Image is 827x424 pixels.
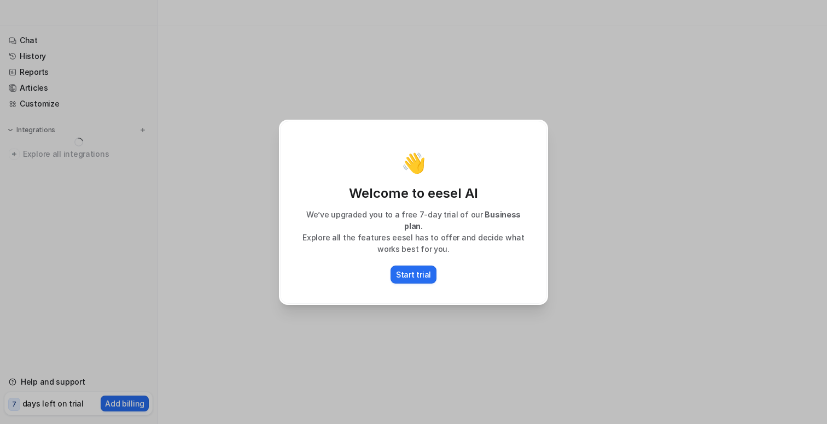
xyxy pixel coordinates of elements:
[391,266,436,284] button: Start trial
[292,185,535,202] p: Welcome to eesel AI
[401,152,426,174] p: 👋
[396,269,431,280] p: Start trial
[292,209,535,232] p: We’ve upgraded you to a free 7-day trial of our
[292,232,535,255] p: Explore all the features eesel has to offer and decide what works best for you.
